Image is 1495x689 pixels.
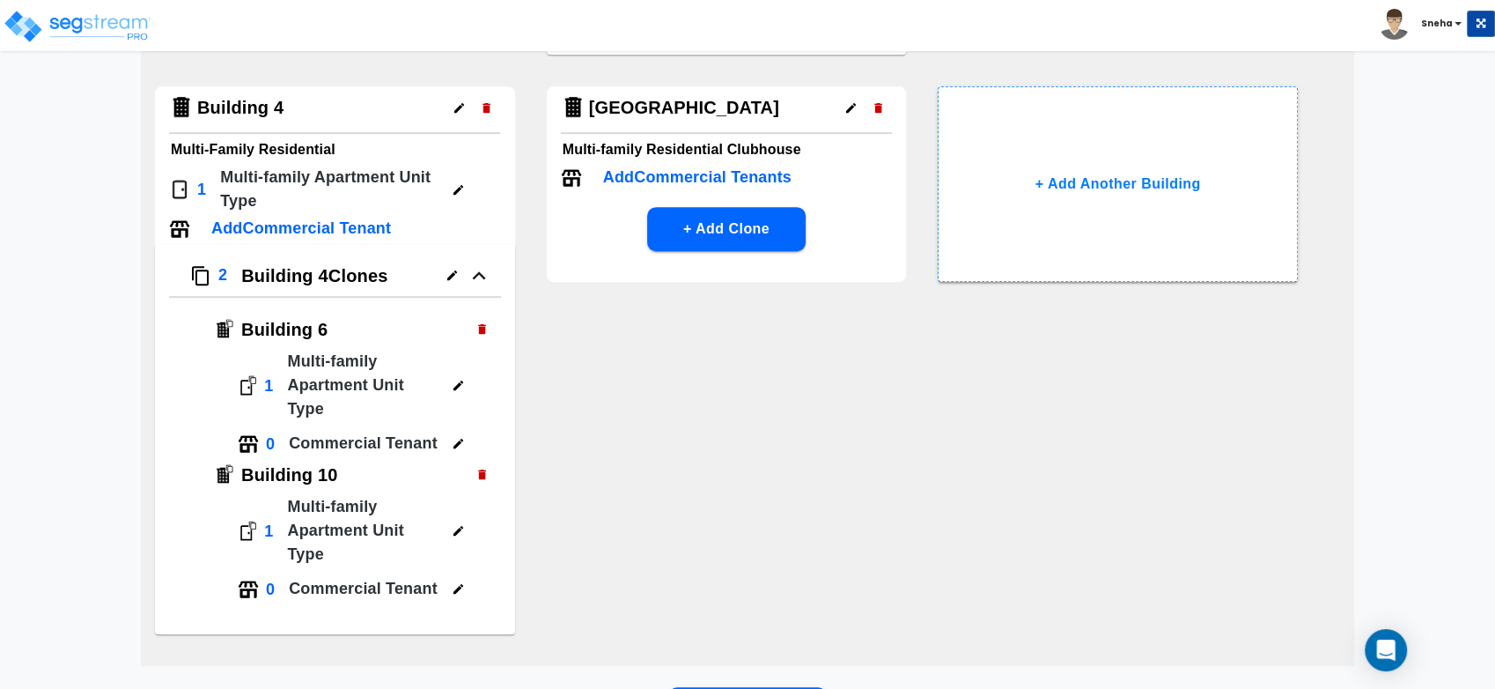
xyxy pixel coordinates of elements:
h4: 1 [264,522,273,541]
img: logo_pro_r.png [3,9,152,44]
h4: [GEOGRAPHIC_DATA] [589,97,779,119]
img: Tenant Icon [238,579,259,600]
p: Building 4 Clones [241,263,387,289]
img: Building Icon [169,95,194,120]
h6: Multi-Family Residential [171,137,499,162]
p: 2 [218,263,227,287]
h4: Building 10 [241,464,468,486]
p: Add Commercial Tenants [603,166,792,189]
p: Commercial Tenant [289,432,444,456]
button: + Add Another Building [938,86,1298,282]
button: + Add Clone [647,207,806,251]
img: Door Icon [238,375,257,396]
div: Open Intercom Messenger [1365,629,1407,671]
p: Add Commercial Tenant [211,217,391,241]
img: Clone Icon [190,265,211,286]
p: 1 [197,178,206,202]
p: Multi-family Apartment Unit Type [287,495,444,567]
img: Tenant Icon [561,167,582,189]
p: Multi-family Apartment Unit Type [287,350,444,421]
img: Tenant Icon [238,433,259,455]
img: Building Icon [213,464,234,485]
p: Multi-family Apartment Unit Type [220,166,438,213]
img: Door Icon [238,521,257,542]
img: avatar.png [1379,9,1410,40]
img: Tenant Icon [169,219,190,240]
h6: Multi-family Residential Clubhouse [563,137,891,162]
b: Sneha [1421,17,1453,30]
h4: 1 [264,376,273,396]
h4: 0 [266,434,275,454]
h4: Building 4 [197,97,284,119]
button: Clone Icon2Building 4Clones [155,244,515,315]
h4: 0 [266,580,275,599]
p: Commercial Tenant [289,577,444,601]
img: Building Icon [213,319,234,340]
img: Door Icon [169,179,190,200]
h4: Building 6 [241,319,468,341]
img: Building Icon [561,95,585,120]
